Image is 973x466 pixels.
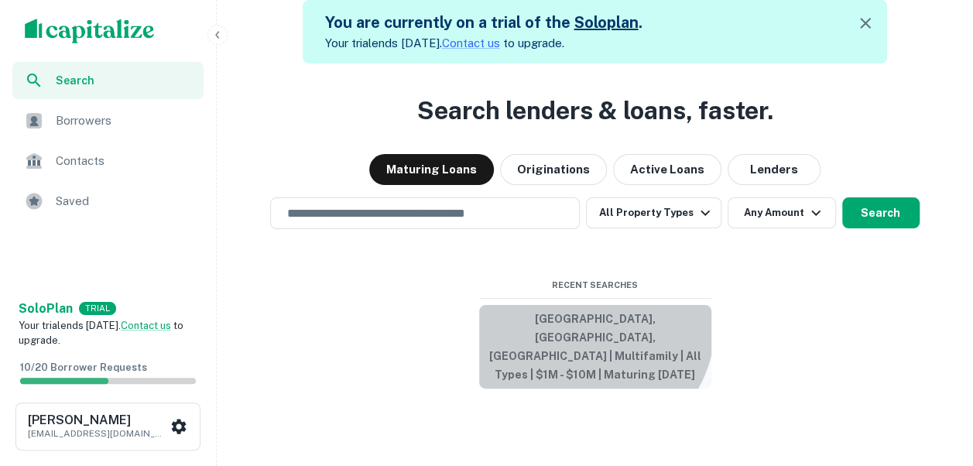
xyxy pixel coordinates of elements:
img: capitalize-logo.png [25,19,155,43]
p: Your trial ends [DATE]. to upgrade. [324,34,642,53]
a: Contact us [441,36,499,50]
p: [EMAIL_ADDRESS][DOMAIN_NAME] [28,427,167,440]
a: Soloplan [574,13,638,32]
a: Search [12,62,204,99]
a: Contacts [12,142,204,180]
button: Any Amount [728,197,836,228]
h6: [PERSON_NAME] [28,414,167,427]
h3: Search lenders & loans, faster. [417,92,773,129]
button: Originations [500,154,607,185]
button: Search [842,197,920,228]
span: Your trial ends [DATE]. to upgrade. [19,320,183,347]
iframe: Chat Widget [896,342,973,416]
button: Active Loans [613,154,721,185]
strong: Solo Plan [19,301,73,316]
button: [PERSON_NAME][EMAIL_ADDRESS][DOMAIN_NAME] [15,403,200,451]
span: Search [56,72,194,89]
button: All Property Types [586,197,721,228]
span: Saved [56,192,194,211]
div: TRIAL [79,302,116,315]
span: Contacts [56,152,194,170]
button: [GEOGRAPHIC_DATA], [GEOGRAPHIC_DATA], [GEOGRAPHIC_DATA] | Multifamily | All Types | $1M - $10M | ... [479,305,711,389]
button: Lenders [728,154,821,185]
span: Borrowers [56,111,194,130]
span: Recent Searches [479,279,711,292]
a: Contact us [121,320,171,331]
a: Saved [12,183,204,220]
a: SoloPlan [19,300,73,318]
h5: You are currently on a trial of the . [324,11,642,34]
button: Maturing Loans [369,154,494,185]
span: 10 / 20 Borrower Requests [20,361,147,373]
a: Borrowers [12,102,204,139]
